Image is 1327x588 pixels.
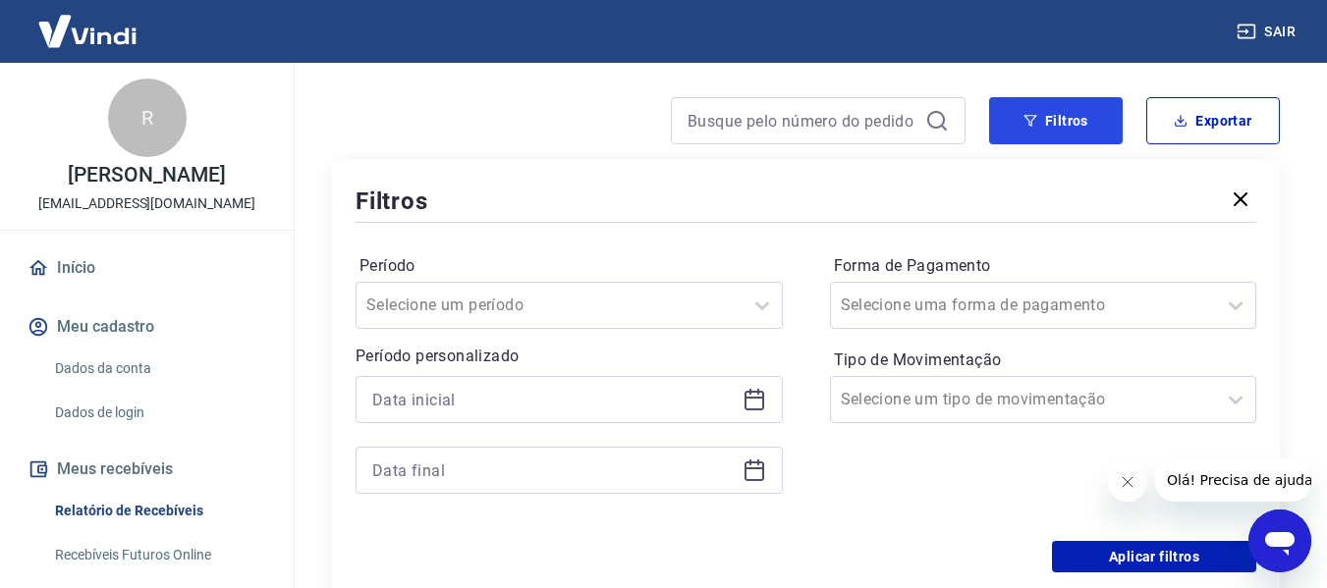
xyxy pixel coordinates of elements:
[1108,462,1147,502] iframe: Fechar mensagem
[47,348,270,389] a: Dados da conta
[1052,541,1256,572] button: Aplicar filtros
[356,186,428,217] h5: Filtros
[24,305,270,348] button: Meu cadastro
[38,193,255,214] p: [EMAIL_ADDRESS][DOMAIN_NAME]
[356,345,783,368] p: Período personalizado
[68,165,225,186] p: [PERSON_NAME]
[989,97,1123,144] button: Filtros
[47,491,270,531] a: Relatório de Recebíveis
[24,448,270,491] button: Meus recebíveis
[834,348,1253,372] label: Tipo de Movimentação
[47,535,270,575] a: Recebíveis Futuros Online
[1233,14,1303,50] button: Sair
[24,1,151,61] img: Vindi
[359,254,779,278] label: Período
[24,246,270,290] a: Início
[108,79,187,157] div: R
[47,393,270,433] a: Dados de login
[1248,509,1311,572] iframe: Botão para abrir a janela de mensagens
[372,455,735,485] input: Data final
[12,14,165,29] span: Olá! Precisa de ajuda?
[834,254,1253,278] label: Forma de Pagamento
[1155,458,1311,502] iframe: Mensagem da empresa
[372,385,735,414] input: Data inicial
[688,106,917,135] input: Busque pelo número do pedido
[1146,97,1280,144] button: Exportar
